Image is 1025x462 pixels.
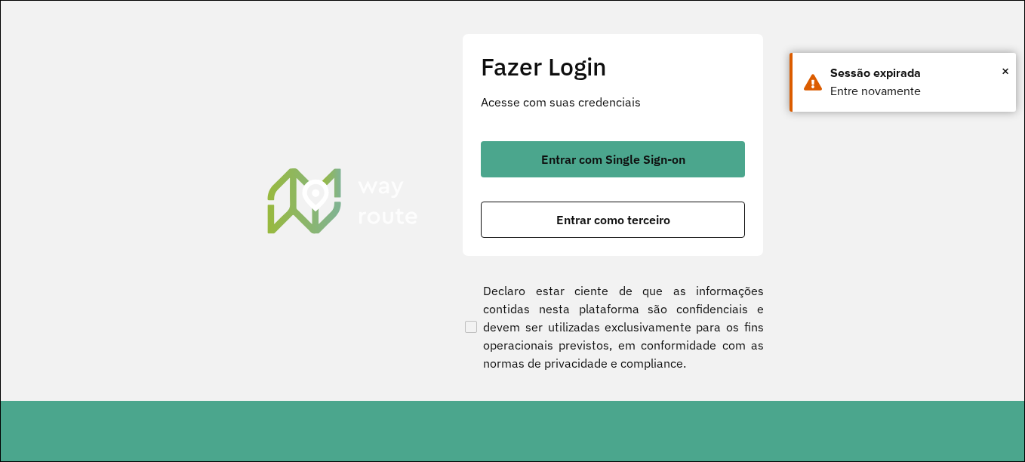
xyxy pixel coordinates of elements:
[830,64,1005,82] div: Sessão expirada
[1002,60,1009,82] button: Close
[481,141,745,177] button: button
[541,152,685,167] font: Entrar com Single Sign-on
[830,82,1005,100] div: Entre novamente
[1002,60,1009,82] span: ×
[483,282,764,372] font: Declaro estar ciente de que as informações contidas nesta plataforma são confidenciais e devem se...
[481,202,745,238] button: button
[481,52,745,81] h2: Fazer Login
[481,93,745,111] p: Acesse com suas credenciais
[265,166,420,236] img: Roteirizador AmbevTech
[830,66,921,79] font: Sessão expirada
[556,212,670,227] font: Entrar como terceiro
